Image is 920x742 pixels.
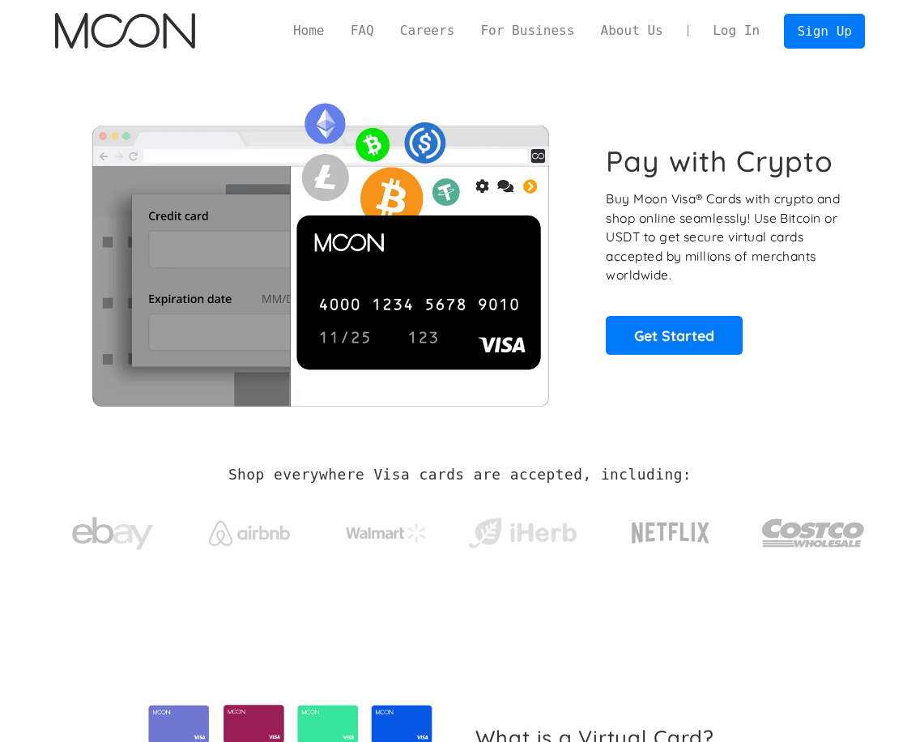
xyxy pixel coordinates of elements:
[700,14,773,48] a: Log In
[55,492,170,567] a: ebay
[761,488,865,570] a: Costco
[784,14,865,49] a: Sign Up
[465,497,580,562] a: iHerb
[72,508,153,559] img: ebay
[55,13,195,49] img: Moon Logo
[329,507,444,551] a: Walmart
[606,144,833,179] h1: Pay with Crypto
[630,513,711,553] img: Netflix
[606,190,847,284] p: Buy Moon Visa® Cards with crypto and shop online seamlessly! Use Bitcoin or USDT to get secure vi...
[280,21,338,41] a: Home
[465,514,580,554] img: iHerb
[228,467,692,484] h2: Shop everywhere Visa cards are accepted, including:
[602,497,740,561] a: Netflix
[467,21,587,41] a: For Business
[606,316,743,355] a: Get Started
[209,521,290,546] img: Airbnb
[346,523,427,543] img: Walmart
[192,505,307,554] a: Airbnb
[55,13,195,49] a: home
[761,504,865,562] img: Costco
[55,92,585,407] img: Moon Cards let you spend your crypto anywhere Visa is accepted.
[387,21,468,41] a: Careers
[338,21,387,41] a: FAQ
[587,21,675,41] a: About Us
